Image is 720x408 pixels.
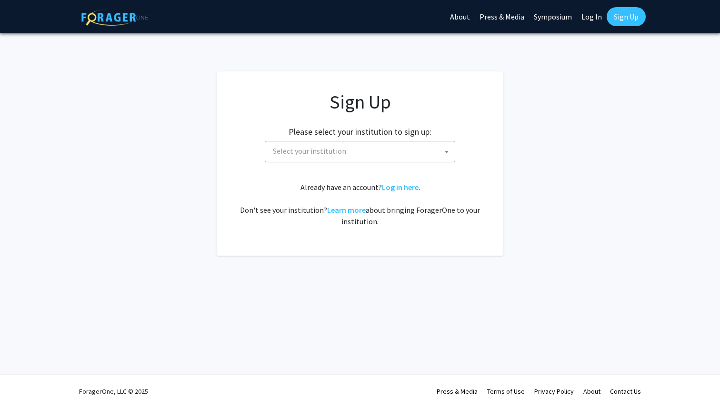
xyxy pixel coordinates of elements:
[437,387,478,396] a: Press & Media
[273,146,346,156] span: Select your institution
[79,375,148,408] div: ForagerOne, LLC © 2025
[289,127,431,137] h2: Please select your institution to sign up:
[583,387,600,396] a: About
[382,182,419,192] a: Log in here
[487,387,525,396] a: Terms of Use
[607,7,646,26] a: Sign Up
[269,141,455,161] span: Select your institution
[236,181,484,227] div: Already have an account? . Don't see your institution? about bringing ForagerOne to your institut...
[265,141,455,162] span: Select your institution
[236,90,484,113] h1: Sign Up
[610,387,641,396] a: Contact Us
[534,387,574,396] a: Privacy Policy
[81,9,148,26] img: ForagerOne Logo
[327,205,366,215] a: Learn more about bringing ForagerOne to your institution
